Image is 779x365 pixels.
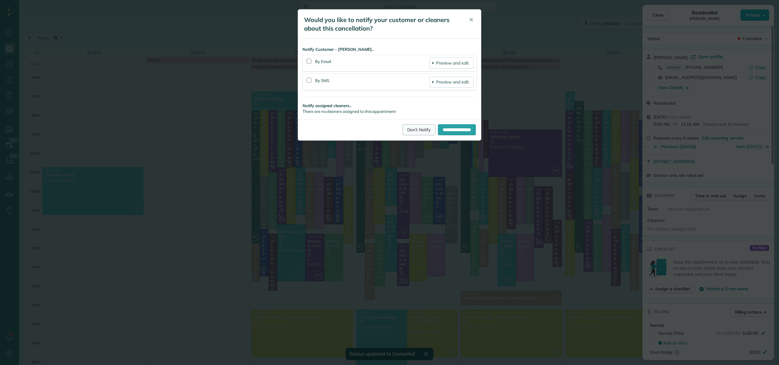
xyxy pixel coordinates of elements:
strong: Notify assigned cleaners.. [303,103,476,109]
strong: Notify Customer - [PERSON_NAME].. [303,47,476,52]
span: ✕ [469,16,473,23]
a: Preview and edit [429,76,474,88]
h5: Would you like to notify your customer or cleaners about this cancellation? [304,16,460,33]
div: By SMS [315,76,429,88]
div: By Email [315,58,429,69]
a: Don't Notify [402,124,435,135]
span: There are no cleaners assigned to this appointment [303,109,396,114]
a: Preview and edit [429,58,474,69]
